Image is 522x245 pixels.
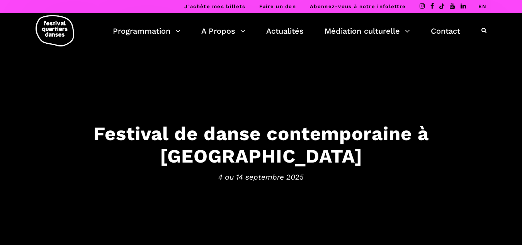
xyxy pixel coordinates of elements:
a: Médiation culturelle [325,24,410,38]
a: J’achète mes billets [184,3,245,9]
span: 4 au 14 septembre 2025 [22,171,501,183]
a: Abonnez-vous à notre infolettre [310,3,406,9]
a: A Propos [201,24,245,38]
img: logo-fqd-med [36,15,74,46]
a: Contact [431,24,460,38]
a: EN [478,3,486,9]
a: Programmation [113,24,180,38]
a: Actualités [266,24,304,38]
h3: Festival de danse contemporaine à [GEOGRAPHIC_DATA] [22,122,501,168]
a: Faire un don [259,3,296,9]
